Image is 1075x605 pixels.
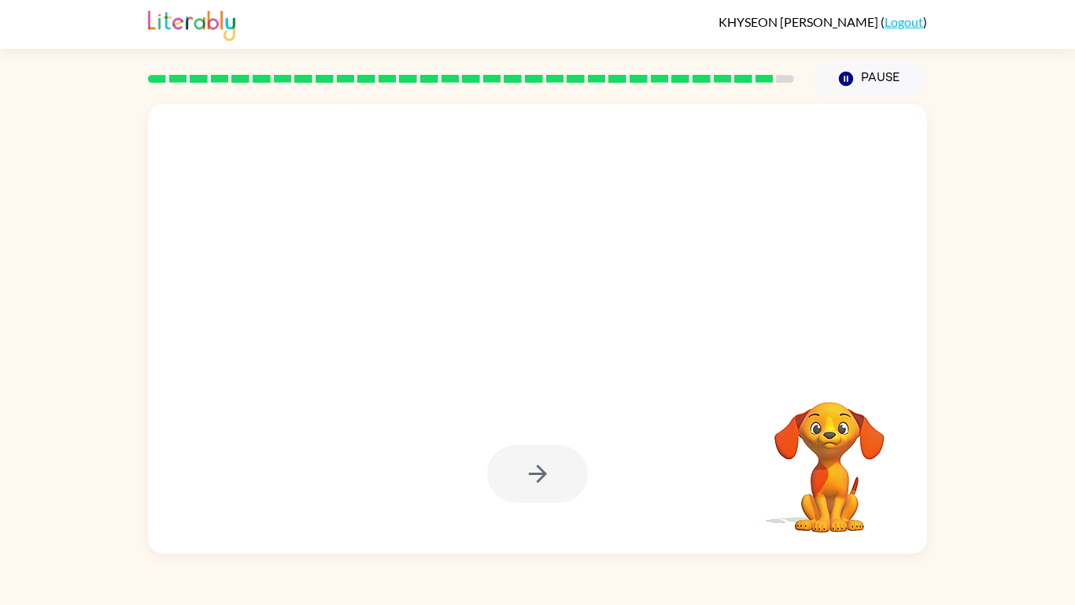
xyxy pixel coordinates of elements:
[813,61,927,97] button: Pause
[719,14,927,29] div: ( )
[885,14,923,29] a: Logout
[719,14,881,29] span: KHYSEON [PERSON_NAME]
[751,377,908,535] video: Your browser must support playing .mp4 files to use Literably. Please try using another browser.
[148,6,235,41] img: Literably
